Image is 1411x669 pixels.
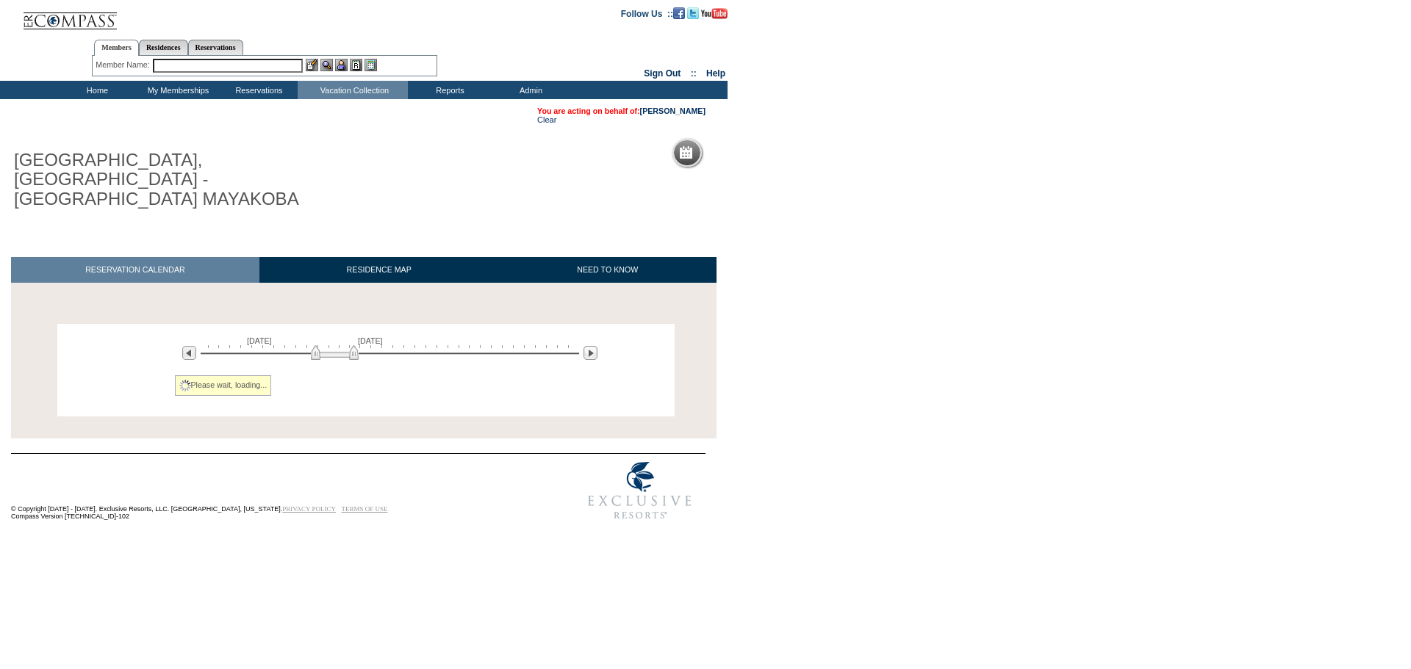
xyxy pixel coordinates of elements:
a: Subscribe to our YouTube Channel [701,8,728,17]
img: b_edit.gif [306,59,318,71]
a: Members [94,40,139,56]
td: Reservations [217,81,298,99]
span: :: [691,68,697,79]
img: Reservations [350,59,362,71]
span: [DATE] [247,336,272,345]
a: PRIVACY POLICY [282,505,336,513]
h1: [GEOGRAPHIC_DATA], [GEOGRAPHIC_DATA] - [GEOGRAPHIC_DATA] MAYAKOBA [11,148,340,211]
img: b_calculator.gif [365,59,377,71]
div: Member Name: [96,59,152,71]
a: TERMS OF USE [342,505,388,513]
img: spinner2.gif [179,380,191,391]
img: Next [584,346,597,360]
span: [DATE] [358,336,383,345]
a: Follow us on Twitter [687,8,699,17]
h5: Reservation Calendar [698,148,811,158]
a: Sign Out [644,68,681,79]
td: © Copyright [DATE] - [DATE]. Exclusive Resorts, LLC. [GEOGRAPHIC_DATA], [US_STATE]. Compass Versi... [11,455,525,527]
td: Admin [489,81,570,99]
a: Clear [537,115,556,124]
td: Home [55,81,136,99]
a: Reservations [188,40,243,55]
img: Become our fan on Facebook [673,7,685,19]
a: Residences [139,40,188,55]
img: Impersonate [335,59,348,71]
a: Become our fan on Facebook [673,8,685,17]
a: [PERSON_NAME] [640,106,705,115]
td: Reports [408,81,489,99]
a: RESIDENCE MAP [259,257,499,283]
td: My Memberships [136,81,217,99]
div: Please wait, loading... [175,375,272,396]
img: Previous [182,346,196,360]
img: Subscribe to our YouTube Channel [701,8,728,19]
img: Exclusive Resorts [574,454,705,527]
td: Follow Us :: [621,7,673,19]
a: Help [706,68,725,79]
a: RESERVATION CALENDAR [11,257,259,283]
img: Follow us on Twitter [687,7,699,19]
td: Vacation Collection [298,81,408,99]
a: NEED TO KNOW [498,257,717,283]
img: View [320,59,333,71]
span: You are acting on behalf of: [537,106,705,115]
